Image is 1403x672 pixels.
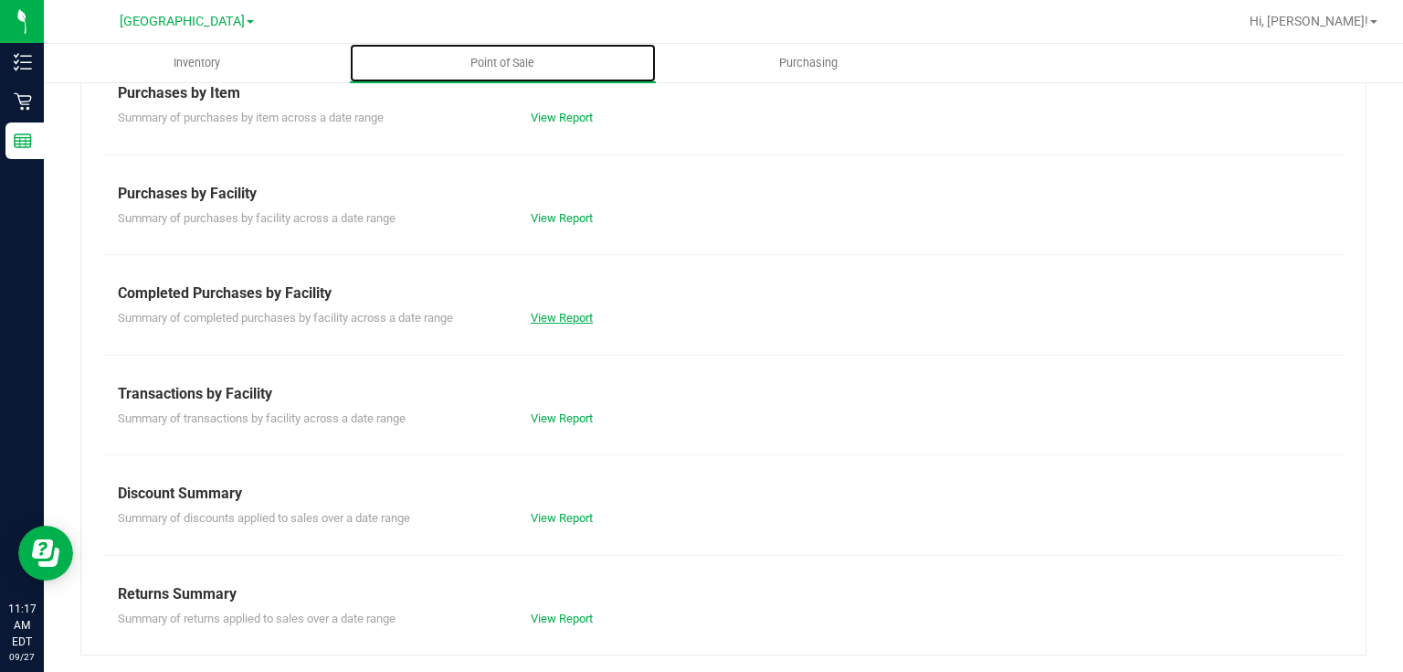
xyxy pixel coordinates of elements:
[118,612,396,625] span: Summary of returns applied to sales over a date range
[446,55,559,71] span: Point of Sale
[14,53,32,71] inline-svg: Inventory
[118,283,1329,304] div: Completed Purchases by Facility
[118,583,1329,605] div: Returns Summary
[531,311,593,325] a: View Report
[118,411,406,425] span: Summary of transactions by facility across a date range
[118,183,1329,205] div: Purchases by Facility
[118,311,453,325] span: Summary of completed purchases by facility across a date range
[531,411,593,425] a: View Report
[44,44,350,82] a: Inventory
[8,601,36,650] p: 11:17 AM EDT
[8,650,36,664] p: 09/27
[531,211,593,225] a: View Report
[1250,14,1368,28] span: Hi, [PERSON_NAME]!
[118,383,1329,405] div: Transactions by Facility
[118,511,410,525] span: Summary of discounts applied to sales over a date range
[531,111,593,124] a: View Report
[531,511,593,525] a: View Report
[656,44,962,82] a: Purchasing
[14,92,32,111] inline-svg: Retail
[14,132,32,150] inline-svg: Reports
[118,82,1329,104] div: Purchases by Item
[118,111,384,124] span: Summary of purchases by item across a date range
[18,526,73,581] iframe: Resource center
[149,55,245,71] span: Inventory
[754,55,862,71] span: Purchasing
[531,612,593,625] a: View Report
[118,483,1329,505] div: Discount Summary
[350,44,656,82] a: Point of Sale
[118,211,396,225] span: Summary of purchases by facility across a date range
[120,14,245,29] span: [GEOGRAPHIC_DATA]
